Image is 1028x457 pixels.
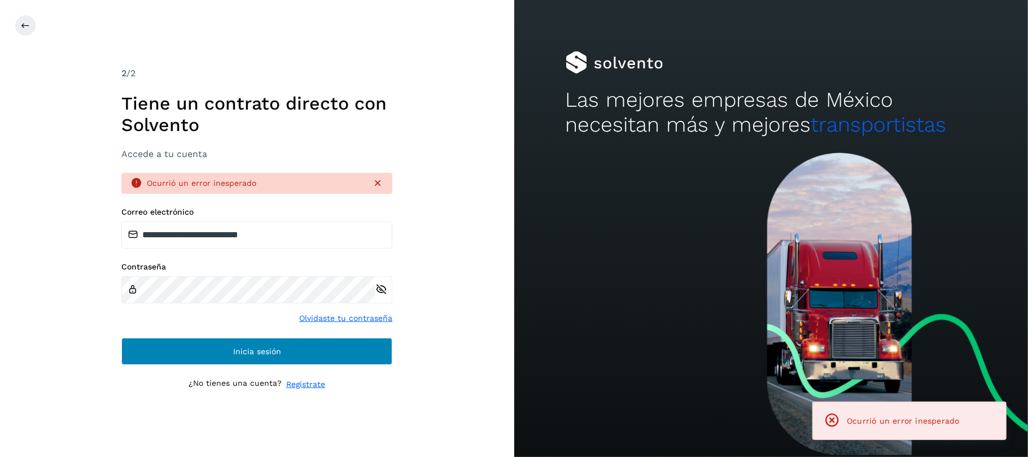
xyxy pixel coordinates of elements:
h2: Las mejores empresas de México necesitan más y mejores [566,88,977,138]
div: /2 [121,67,392,80]
p: ¿No tienes una cuenta? [189,378,282,390]
h3: Accede a tu cuenta [121,149,392,159]
label: Correo electrónico [121,207,392,217]
span: Ocurrió un error inesperado [847,416,959,425]
a: Olvidaste tu contraseña [299,312,392,324]
h1: Tiene un contrato directo con Solvento [121,93,392,136]
button: Inicia sesión [121,338,392,365]
span: transportistas [811,112,947,137]
a: Regístrate [286,378,325,390]
span: 2 [121,68,126,79]
div: Ocurrió un error inesperado [147,177,363,189]
label: Contraseña [121,262,392,272]
span: Inicia sesión [233,347,281,355]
